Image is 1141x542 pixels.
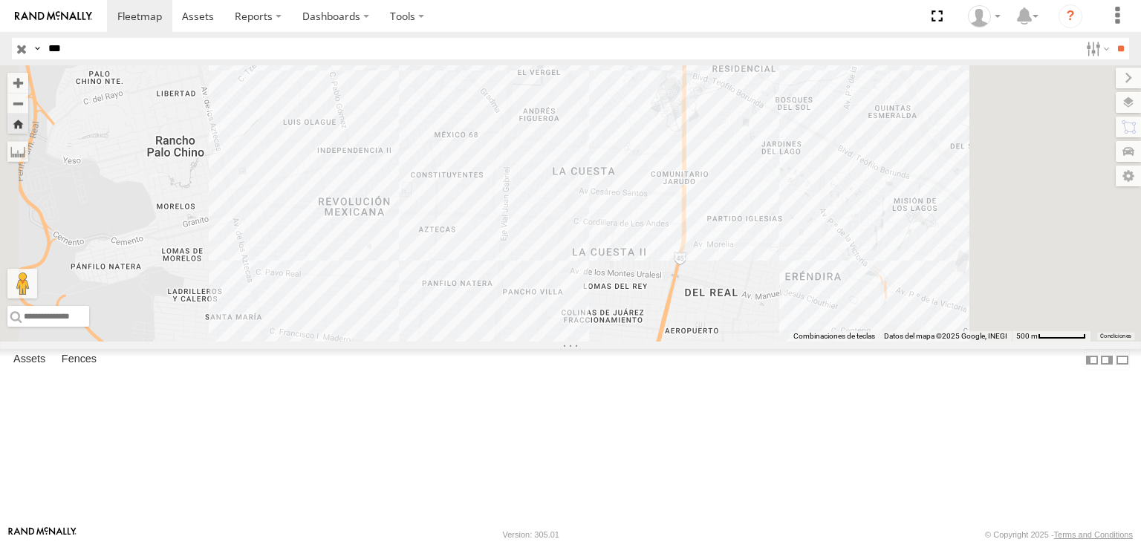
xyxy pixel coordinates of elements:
[6,350,53,370] label: Assets
[1080,38,1112,59] label: Search Filter Options
[15,11,92,22] img: rand-logo.svg
[963,5,1006,27] div: Irving Rodriguez
[7,114,28,134] button: Zoom Home
[503,530,559,539] div: Version: 305.01
[7,93,28,114] button: Zoom out
[7,269,37,298] button: Arrastra el hombrecito naranja al mapa para abrir Street View
[7,73,28,93] button: Zoom in
[793,331,875,342] button: Combinaciones de teclas
[1012,331,1090,342] button: Escala del mapa: 500 m por 61 píxeles
[31,38,43,59] label: Search Query
[8,527,77,542] a: Visit our Website
[1116,166,1141,186] label: Map Settings
[7,141,28,162] label: Measure
[1115,349,1130,370] label: Hide Summary Table
[1085,349,1099,370] label: Dock Summary Table to the Left
[1054,530,1133,539] a: Terms and Conditions
[1099,349,1114,370] label: Dock Summary Table to the Right
[1016,332,1038,340] span: 500 m
[1100,333,1131,339] a: Condiciones
[1059,4,1082,28] i: ?
[985,530,1133,539] div: © Copyright 2025 -
[54,350,104,370] label: Fences
[884,332,1007,340] span: Datos del mapa ©2025 Google, INEGI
